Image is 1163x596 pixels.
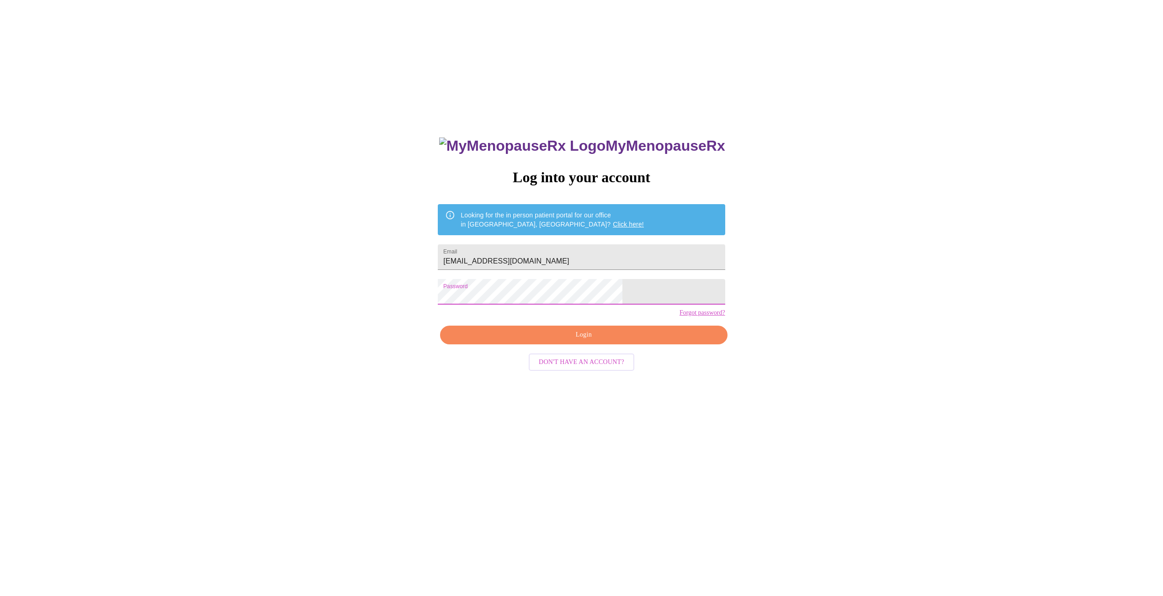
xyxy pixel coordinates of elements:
[438,169,725,186] h3: Log into your account
[439,137,725,154] h3: MyMenopauseRx
[680,309,725,316] a: Forgot password?
[451,329,717,341] span: Login
[539,357,624,368] span: Don't have an account?
[526,357,637,365] a: Don't have an account?
[461,207,644,232] div: Looking for the in person patient portal for our office in [GEOGRAPHIC_DATA], [GEOGRAPHIC_DATA]?
[529,353,634,371] button: Don't have an account?
[439,137,605,154] img: MyMenopauseRx Logo
[613,221,644,228] a: Click here!
[440,326,727,344] button: Login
